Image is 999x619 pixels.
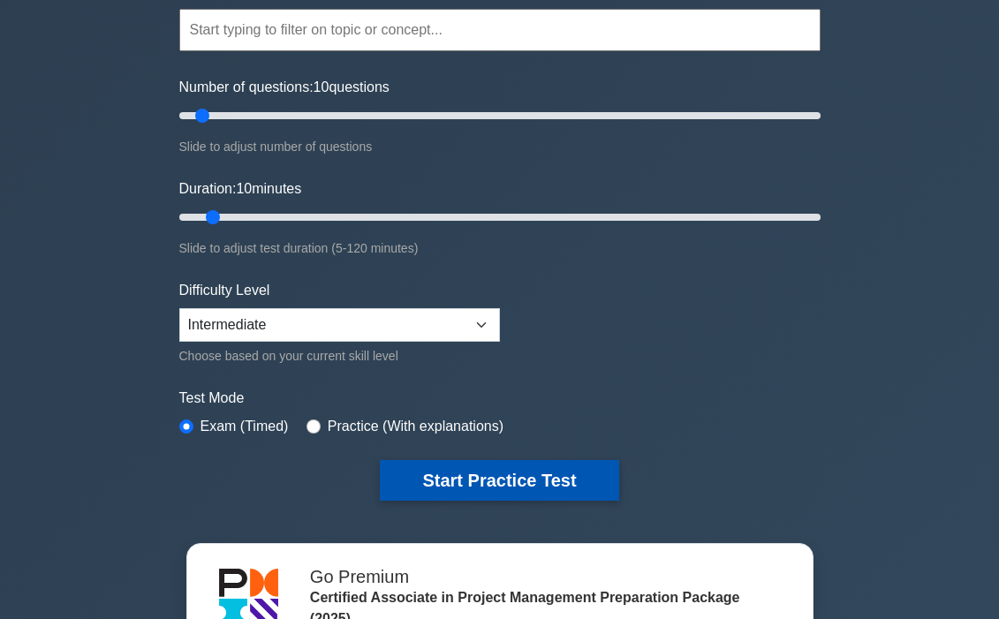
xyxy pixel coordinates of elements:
[380,460,618,501] button: Start Practice Test
[328,416,503,437] label: Practice (With explanations)
[236,181,252,196] span: 10
[179,77,390,98] label: Number of questions: questions
[179,388,821,409] label: Test Mode
[179,280,270,301] label: Difficulty Level
[179,178,302,200] label: Duration: minutes
[179,136,821,157] div: Slide to adjust number of questions
[179,238,821,259] div: Slide to adjust test duration (5-120 minutes)
[201,416,289,437] label: Exam (Timed)
[179,9,821,51] input: Start typing to filter on topic or concept...
[179,345,500,366] div: Choose based on your current skill level
[314,79,329,94] span: 10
